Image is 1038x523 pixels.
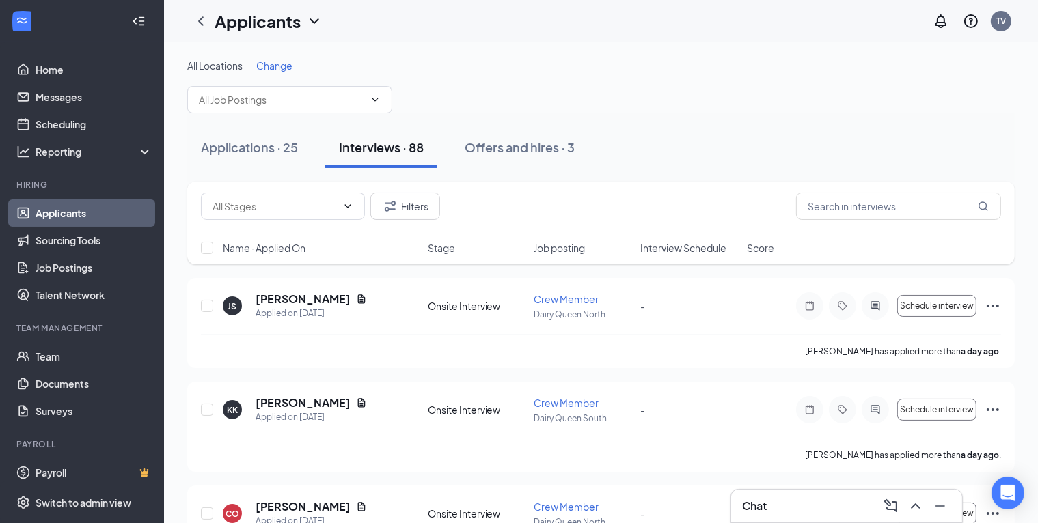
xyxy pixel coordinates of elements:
a: Documents [36,370,152,397]
a: Surveys [36,397,152,425]
span: Change [256,59,292,72]
span: Crew Member [534,293,599,305]
h5: [PERSON_NAME] [256,292,351,307]
a: PayrollCrown [36,459,152,486]
a: Talent Network [36,281,152,309]
div: Team Management [16,322,150,334]
input: All Job Postings [199,92,364,107]
p: Dairy Queen South ... [534,412,632,424]
span: - [640,404,645,416]
div: Applied on [DATE] [256,410,367,424]
a: Messages [36,83,152,111]
svg: Document [356,294,367,305]
div: Open Intercom Messenger [992,477,1024,509]
button: Schedule interview [897,399,976,421]
button: Minimize [929,495,951,517]
a: Applicants [36,199,152,227]
span: Interview Schedule [640,241,726,255]
div: JS [228,300,237,312]
button: ComposeMessage [880,495,902,517]
svg: Ellipses [985,401,1001,418]
input: Search in interviews [796,193,1001,220]
div: Applications · 25 [201,139,298,156]
span: Job posting [534,241,585,255]
svg: Analysis [16,145,30,158]
a: Job Postings [36,254,152,281]
span: Schedule interview [900,301,974,311]
svg: Document [356,501,367,512]
span: - [640,300,645,312]
p: [PERSON_NAME] has applied more than . [805,345,1001,357]
span: Stage [428,241,455,255]
span: Crew Member [534,500,599,513]
div: Onsite Interview [428,403,526,416]
svg: QuestionInfo [963,13,979,29]
span: - [640,507,645,520]
div: KK [227,404,238,416]
div: Offers and hires · 3 [465,139,575,156]
a: Home [36,56,152,83]
h1: Applicants [215,10,301,33]
svg: MagnifyingGlass [978,201,989,212]
svg: ActiveChat [867,404,884,415]
a: Sourcing Tools [36,227,152,254]
b: a day ago [961,450,999,460]
span: Score [747,241,774,255]
a: Scheduling [36,111,152,138]
p: Dairy Queen North ... [534,309,632,320]
div: Onsite Interview [428,507,526,520]
svg: Ellipses [985,298,1001,314]
button: Schedule interview [897,295,976,317]
div: Hiring [16,179,150,190]
div: Onsite Interview [428,299,526,313]
svg: ChevronDown [306,13,323,29]
svg: Settings [16,496,30,509]
span: All Locations [187,59,243,72]
h5: [PERSON_NAME] [256,395,351,410]
span: Schedule interview [900,405,974,414]
svg: Notifications [933,13,949,29]
svg: Minimize [932,498,948,514]
svg: Ellipses [985,505,1001,522]
svg: ComposeMessage [883,498,899,514]
div: Payroll [16,438,150,450]
p: [PERSON_NAME] has applied more than . [805,449,1001,461]
div: Reporting [36,145,153,158]
svg: ChevronDown [342,201,353,212]
svg: Note [802,300,818,311]
svg: ChevronLeft [193,13,209,29]
b: a day ago [961,346,999,356]
svg: Filter [382,198,398,214]
svg: Tag [834,300,851,311]
input: All Stages [213,199,337,214]
span: Crew Member [534,397,599,409]
h5: [PERSON_NAME] [256,499,351,514]
div: CO [226,508,239,520]
svg: ChevronDown [370,94,381,105]
svg: WorkstreamLogo [15,14,29,27]
svg: ChevronUp [907,498,924,514]
a: Team [36,343,152,370]
div: Applied on [DATE] [256,307,367,320]
span: Name · Applied On [223,241,305,255]
h3: Chat [742,498,767,513]
div: TV [996,15,1006,27]
svg: Document [356,397,367,408]
button: ChevronUp [905,495,927,517]
svg: ActiveChat [867,300,884,311]
div: Switch to admin view [36,496,131,509]
div: Interviews · 88 [339,139,424,156]
svg: Note [802,404,818,415]
button: Filter Filters [370,193,440,220]
svg: Collapse [132,14,146,28]
svg: Tag [834,404,851,415]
